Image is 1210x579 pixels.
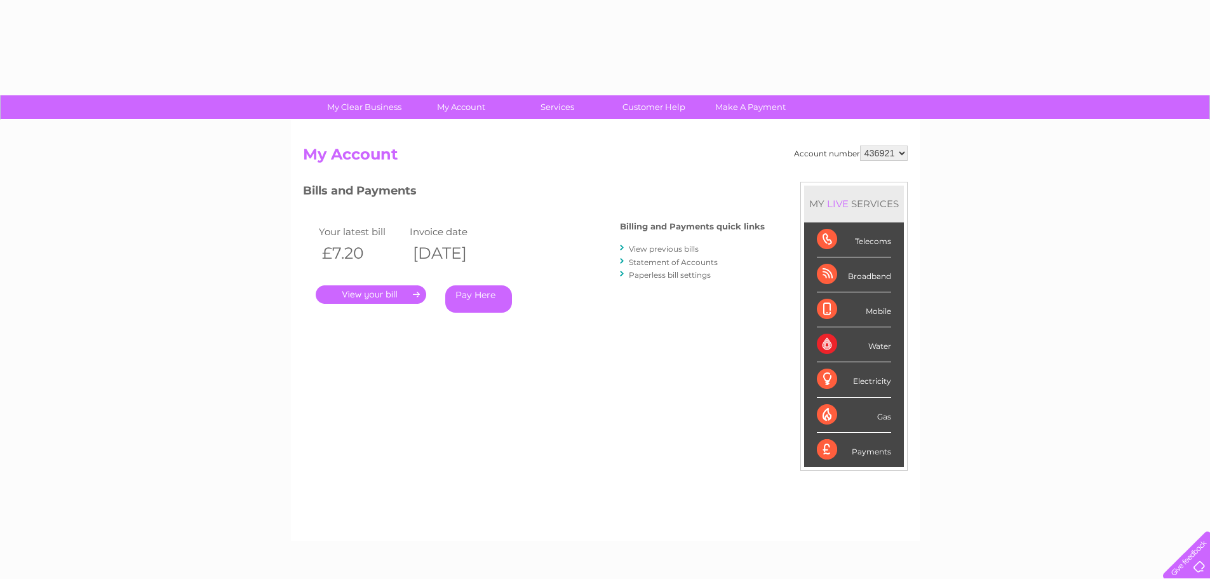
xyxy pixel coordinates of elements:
div: Broadband [817,257,891,292]
th: £7.20 [316,240,407,266]
a: Services [505,95,610,119]
div: Telecoms [817,222,891,257]
div: Account number [794,146,908,161]
div: MY SERVICES [804,186,904,222]
td: Invoice date [407,223,498,240]
a: My Clear Business [312,95,417,119]
a: Make A Payment [698,95,803,119]
a: Pay Here [445,285,512,313]
div: Gas [817,398,891,433]
h4: Billing and Payments quick links [620,222,765,231]
div: LIVE [824,198,851,210]
div: Electricity [817,362,891,397]
a: Customer Help [602,95,706,119]
td: Your latest bill [316,223,407,240]
div: Water [817,327,891,362]
div: Mobile [817,292,891,327]
a: View previous bills [629,244,699,254]
th: [DATE] [407,240,498,266]
div: Payments [817,433,891,467]
a: My Account [408,95,513,119]
h3: Bills and Payments [303,182,765,204]
h2: My Account [303,146,908,170]
a: Paperless bill settings [629,270,711,280]
a: . [316,285,426,304]
a: Statement of Accounts [629,257,718,267]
